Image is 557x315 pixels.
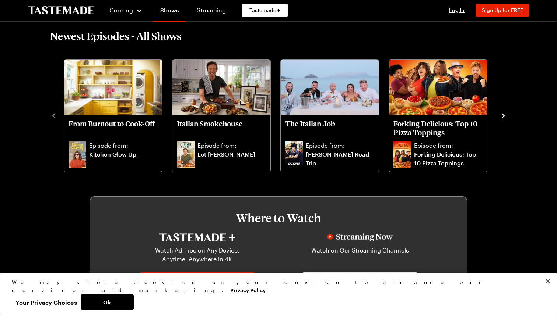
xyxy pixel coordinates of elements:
p: From Burnout to Cook-Off [69,119,158,137]
a: More information about your privacy, opens in a new tab [230,286,266,293]
img: From Burnout to Cook-Off [64,60,162,115]
button: Cooking [109,1,143,19]
div: The Italian Job [281,60,379,172]
button: Ok [81,294,134,310]
p: Watch Ad-Free on Any Device, Anytime, Anywhere in 4K [144,246,250,264]
button: Sign Up for FREE [476,4,529,17]
div: We may store cookies on your device to enhance our services and marketing. [12,278,539,294]
button: navigate to next item [500,111,507,119]
div: Forking Delicious: Top 10 Pizza Toppings [389,60,487,172]
img: Streaming [327,233,393,241]
img: The Italian Job [281,60,379,115]
a: Shows [153,1,186,22]
p: The Italian Job [285,119,374,137]
span: Tastemade + [249,7,280,14]
a: From Burnout to Cook-Off [69,119,158,140]
a: Italian Smokehouse [177,119,266,140]
a: Forking Delicious: Top 10 Pizza Toppings [393,119,483,140]
div: Privacy [12,278,539,310]
p: Episode from: [414,141,483,150]
div: 1 / 10 [63,57,172,173]
a: The Italian Job [285,119,374,140]
img: Italian Smokehouse [172,60,270,115]
a: Go to Streaming [302,272,417,289]
img: Tastemade+ [159,233,235,241]
span: Cooking [109,7,133,14]
div: 2 / 10 [172,57,280,173]
a: Tastemade + [242,4,288,17]
h2: Newest Episodes - All Shows [50,29,182,43]
p: Episode from: [197,141,266,150]
div: From Burnout to Cook-Off [64,60,162,172]
span: Log In [449,7,465,13]
button: Close [540,273,556,289]
a: Go to Tastemade+ [140,272,255,289]
a: Kitchen Glow Up [89,150,158,168]
div: 4 / 10 [388,57,497,173]
a: Let [PERSON_NAME] [197,150,266,168]
a: [PERSON_NAME] Road Trip [306,150,374,168]
p: Episode from: [89,141,158,150]
img: Forking Delicious: Top 10 Pizza Toppings [389,60,487,115]
button: navigate to previous item [50,111,57,119]
a: Forking Delicious: Top 10 Pizza Toppings [414,150,483,168]
p: Episode from: [306,141,374,150]
div: 3 / 10 [280,57,388,173]
p: Italian Smokehouse [177,119,266,137]
a: To Tastemade Home Page [28,6,94,15]
h3: Where to Watch [112,211,445,225]
p: Watch on Our Streaming Channels [307,246,413,264]
button: Log In [442,7,472,14]
div: Italian Smokehouse [172,60,270,172]
button: Your Privacy Choices [12,294,81,310]
span: Sign Up for FREE [482,7,523,13]
p: Forking Delicious: Top 10 Pizza Toppings [393,119,483,137]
